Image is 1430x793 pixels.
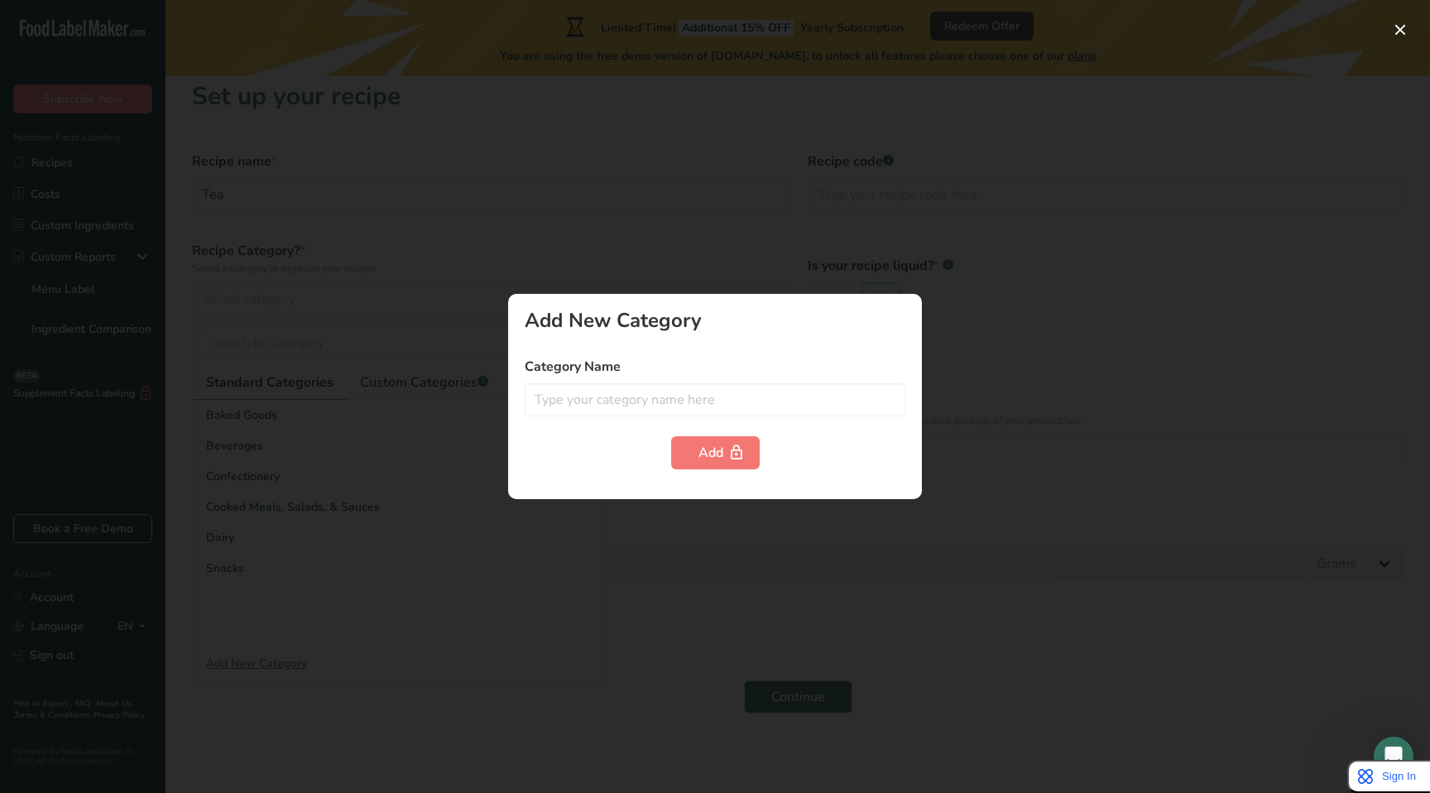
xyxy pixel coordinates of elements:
[525,383,905,416] input: Type your category name here
[1374,737,1413,776] div: Open Intercom Messenger
[525,357,905,377] label: Category Name
[671,436,760,469] button: Add
[525,310,905,330] div: Add New Category
[698,443,732,463] div: Add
